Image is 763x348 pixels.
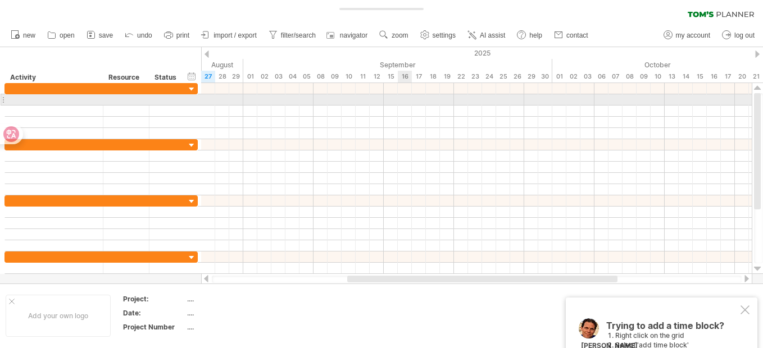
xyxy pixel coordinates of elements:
[679,71,693,83] div: Tuesday, 14 October 2025
[214,31,257,39] span: import / export
[23,31,35,39] span: new
[552,71,566,83] div: Wednesday, 1 October 2025
[398,71,412,83] div: Tuesday, 16 September 2025
[161,28,193,43] a: print
[356,71,370,83] div: Thursday, 11 September 2025
[328,71,342,83] div: Tuesday, 9 September 2025
[651,71,665,83] div: Friday, 10 October 2025
[496,71,510,83] div: Thursday, 25 September 2025
[440,71,454,83] div: Friday, 19 September 2025
[606,320,724,337] span: Trying to add a time block?
[661,28,714,43] a: my account
[243,71,257,83] div: Monday, 1 September 2025
[551,28,592,43] a: contact
[187,308,281,318] div: ....
[60,31,75,39] span: open
[482,71,496,83] div: Wednesday, 24 September 2025
[384,71,398,83] div: Monday, 15 September 2025
[693,71,707,83] div: Wednesday, 15 October 2025
[433,31,456,39] span: settings
[176,31,189,39] span: print
[257,71,271,83] div: Tuesday, 2 September 2025
[342,71,356,83] div: Wednesday, 10 September 2025
[187,294,281,304] div: ....
[468,71,482,83] div: Tuesday, 23 September 2025
[454,71,468,83] div: Monday, 22 September 2025
[719,28,758,43] a: log out
[510,71,524,83] div: Friday, 26 September 2025
[123,308,185,318] div: Date:
[665,71,679,83] div: Monday, 13 October 2025
[749,71,763,83] div: Tuesday, 21 October 2025
[735,71,749,83] div: Monday, 20 October 2025
[201,71,215,83] div: Wednesday, 27 August 2025
[623,71,637,83] div: Wednesday, 8 October 2025
[637,71,651,83] div: Thursday, 9 October 2025
[594,71,608,83] div: Monday, 6 October 2025
[608,71,623,83] div: Tuesday, 7 October 2025
[281,31,316,39] span: filter/search
[465,28,508,43] a: AI assist
[580,71,594,83] div: Friday, 3 October 2025
[325,28,371,43] a: navigator
[122,28,156,43] a: undo
[417,28,459,43] a: settings
[108,72,143,83] div: Resource
[285,71,299,83] div: Thursday, 4 September 2025
[137,31,152,39] span: undo
[676,31,710,39] span: my account
[707,71,721,83] div: Thursday, 16 October 2025
[392,31,408,39] span: zoom
[524,71,538,83] div: Monday, 29 September 2025
[84,28,116,43] a: save
[10,72,97,83] div: Activity
[8,28,39,43] a: new
[566,71,580,83] div: Thursday, 2 October 2025
[566,31,588,39] span: contact
[299,71,314,83] div: Friday, 5 September 2025
[615,331,738,341] li: Right click on the grid
[266,28,319,43] a: filter/search
[271,71,285,83] div: Wednesday, 3 September 2025
[370,71,384,83] div: Friday, 12 September 2025
[538,71,552,83] div: Tuesday, 30 September 2025
[123,294,185,304] div: Project:
[340,31,367,39] span: navigator
[314,71,328,83] div: Monday, 8 September 2025
[734,31,755,39] span: log out
[155,72,179,83] div: Status
[198,28,260,43] a: import / export
[480,31,505,39] span: AI assist
[721,71,735,83] div: Friday, 17 October 2025
[123,322,185,332] div: Project Number
[514,28,546,43] a: help
[215,71,229,83] div: Thursday, 28 August 2025
[99,31,113,39] span: save
[187,322,281,332] div: ....
[376,28,411,43] a: zoom
[529,31,542,39] span: help
[243,59,552,71] div: September 2025
[412,71,426,83] div: Wednesday, 17 September 2025
[426,71,440,83] div: Thursday, 18 September 2025
[44,28,78,43] a: open
[229,71,243,83] div: Friday, 29 August 2025
[6,295,111,337] div: Add your own logo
